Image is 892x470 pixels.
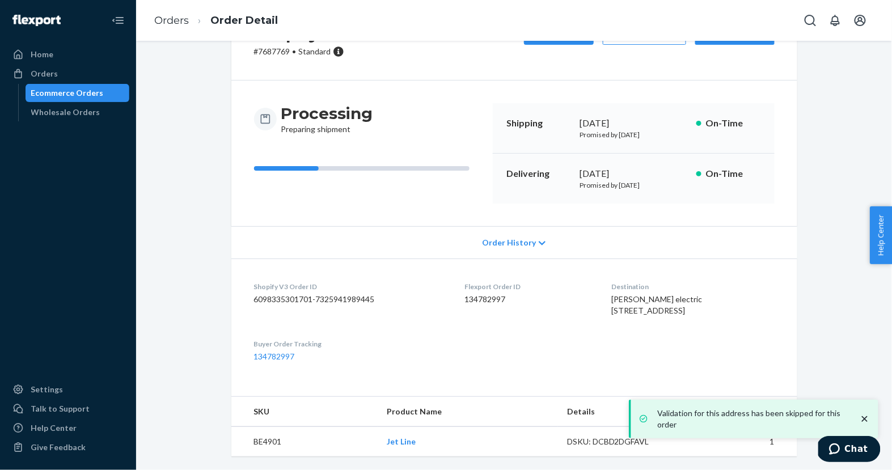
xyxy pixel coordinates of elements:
[611,282,774,291] dt: Destination
[254,339,447,349] dt: Buyer Order Tracking
[611,294,702,315] span: [PERSON_NAME] electric [STREET_ADDRESS]
[31,49,53,60] div: Home
[706,167,761,180] p: On-Time
[231,427,378,457] td: BE4901
[254,294,447,305] dd: 6098335301701-7325941989445
[254,352,295,361] a: 134782997
[482,237,536,248] span: Order History
[682,397,797,427] th: Qty
[7,419,129,437] a: Help Center
[26,84,130,102] a: Ecommerce Orders
[870,206,892,264] button: Help Center
[31,422,77,434] div: Help Center
[706,117,761,130] p: On-Time
[281,103,373,135] div: Preparing shipment
[299,46,331,56] span: Standard
[558,397,683,427] th: Details
[506,117,571,130] p: Shipping
[682,427,797,457] td: 1
[580,167,687,180] div: [DATE]
[231,397,378,427] th: SKU
[7,400,129,418] button: Talk to Support
[210,14,278,27] a: Order Detail
[145,4,287,37] ol: breadcrumbs
[254,46,375,57] p: # 7687769
[254,282,447,291] dt: Shopify V3 Order ID
[31,107,100,118] div: Wholesale Orders
[849,9,872,32] button: Open account menu
[12,15,61,26] img: Flexport logo
[580,117,687,130] div: [DATE]
[31,87,104,99] div: Ecommerce Orders
[824,9,847,32] button: Open notifications
[281,103,373,124] h3: Processing
[378,397,558,427] th: Product Name
[7,65,129,83] a: Orders
[107,9,129,32] button: Close Navigation
[506,167,571,180] p: Delivering
[580,130,687,139] p: Promised by [DATE]
[7,438,129,456] button: Give Feedback
[657,408,848,430] p: Validation for this address has been skipped for this order
[31,442,86,453] div: Give Feedback
[31,403,90,414] div: Talk to Support
[31,68,58,79] div: Orders
[26,103,130,121] a: Wholesale Orders
[7,45,129,63] a: Home
[31,384,63,395] div: Settings
[859,413,870,425] svg: close toast
[293,46,297,56] span: •
[818,436,881,464] iframe: Opens a widget where you can chat to one of our agents
[154,14,189,27] a: Orders
[465,282,593,291] dt: Flexport Order ID
[580,180,687,190] p: Promised by [DATE]
[387,437,416,446] a: Jet Line
[465,294,593,305] dd: 134782997
[7,380,129,399] a: Settings
[567,436,674,447] div: DSKU: DCBD2DGFAVL
[799,9,822,32] button: Open Search Box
